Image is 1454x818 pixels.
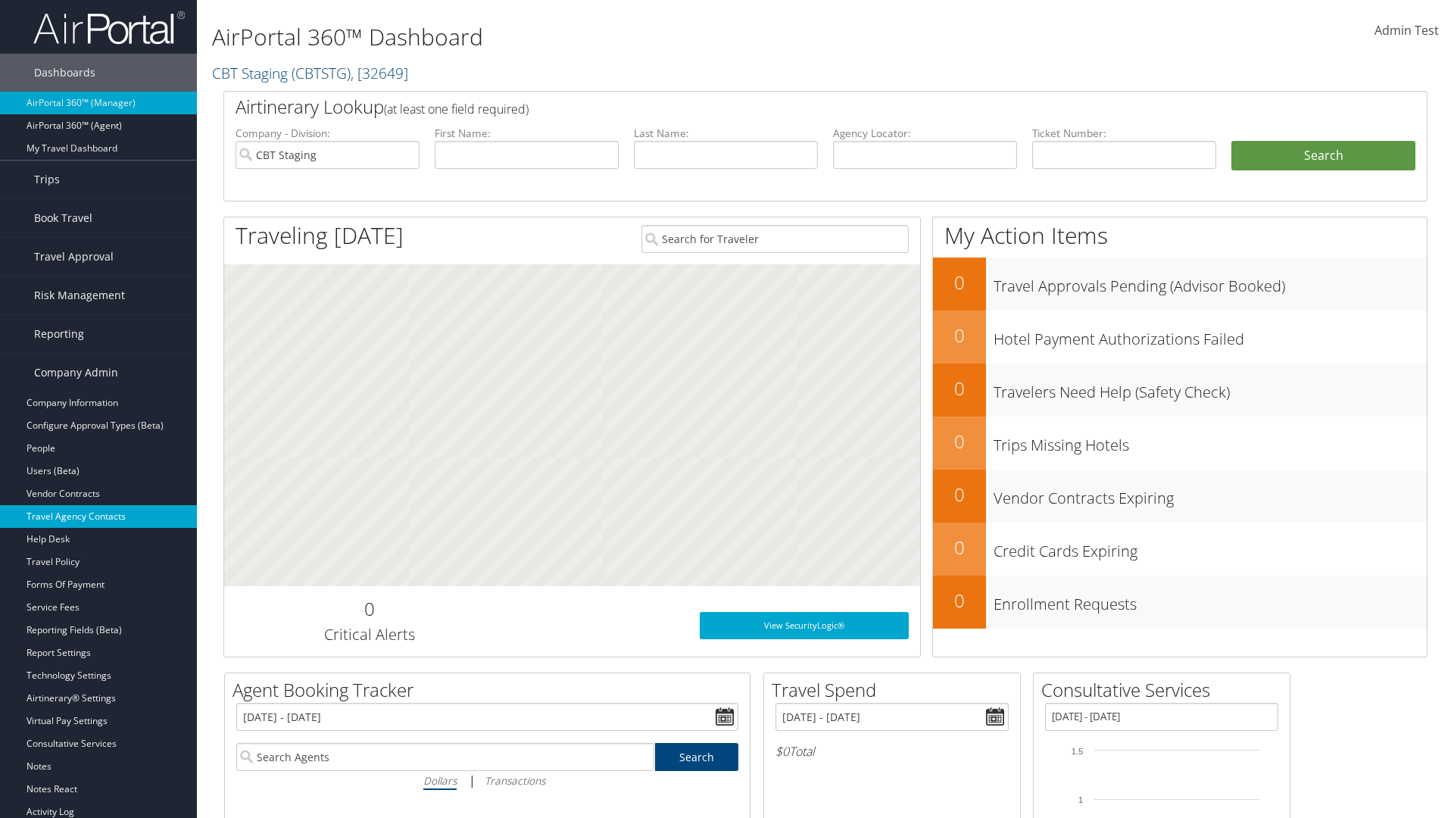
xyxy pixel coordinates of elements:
[34,161,60,198] span: Trips
[1072,747,1083,756] tspan: 1.5
[1032,126,1216,141] label: Ticket Number:
[933,311,1427,364] a: 0Hotel Payment Authorizations Failed
[655,743,739,771] a: Search
[641,225,909,253] input: Search for Traveler
[34,315,84,353] span: Reporting
[351,63,408,83] span: , [ 32649 ]
[232,677,750,703] h2: Agent Booking Tracker
[423,773,457,788] i: Dollars
[485,773,545,788] i: Transactions
[34,199,92,237] span: Book Travel
[933,376,986,401] h2: 0
[933,482,986,507] h2: 0
[236,126,420,141] label: Company - Division:
[994,586,1427,615] h3: Enrollment Requests
[933,417,1427,470] a: 0Trips Missing Hotels
[212,63,408,83] a: CBT Staging
[775,743,789,760] span: $0
[775,743,1009,760] h6: Total
[700,612,909,639] a: View SecurityLogic®
[933,364,1427,417] a: 0Travelers Need Help (Safety Check)
[236,771,738,790] div: |
[236,624,503,645] h3: Critical Alerts
[994,480,1427,509] h3: Vendor Contracts Expiring
[933,270,986,295] h2: 0
[994,533,1427,562] h3: Credit Cards Expiring
[34,276,125,314] span: Risk Management
[994,321,1427,350] h3: Hotel Payment Authorizations Failed
[1041,677,1290,703] h2: Consultative Services
[236,743,654,771] input: Search Agents
[33,10,185,45] img: airportal-logo.png
[236,220,404,251] h1: Traveling [DATE]
[933,523,1427,576] a: 0Credit Cards Expiring
[994,268,1427,297] h3: Travel Approvals Pending (Advisor Booked)
[236,596,503,622] h2: 0
[34,354,118,392] span: Company Admin
[933,470,1427,523] a: 0Vendor Contracts Expiring
[34,238,114,276] span: Travel Approval
[933,220,1427,251] h1: My Action Items
[1231,141,1415,171] button: Search
[933,323,986,348] h2: 0
[994,427,1427,456] h3: Trips Missing Hotels
[384,101,529,117] span: (at least one field required)
[933,588,986,613] h2: 0
[236,94,1315,120] h2: Airtinerary Lookup
[933,258,1427,311] a: 0Travel Approvals Pending (Advisor Booked)
[933,576,1427,629] a: 0Enrollment Requests
[34,54,95,92] span: Dashboards
[833,126,1017,141] label: Agency Locator:
[933,535,986,560] h2: 0
[933,429,986,454] h2: 0
[212,21,1030,53] h1: AirPortal 360™ Dashboard
[1374,22,1439,39] span: Admin Test
[994,374,1427,403] h3: Travelers Need Help (Safety Check)
[772,677,1020,703] h2: Travel Spend
[292,63,351,83] span: ( CBTSTG )
[634,126,818,141] label: Last Name:
[1374,8,1439,55] a: Admin Test
[435,126,619,141] label: First Name:
[1078,795,1083,804] tspan: 1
